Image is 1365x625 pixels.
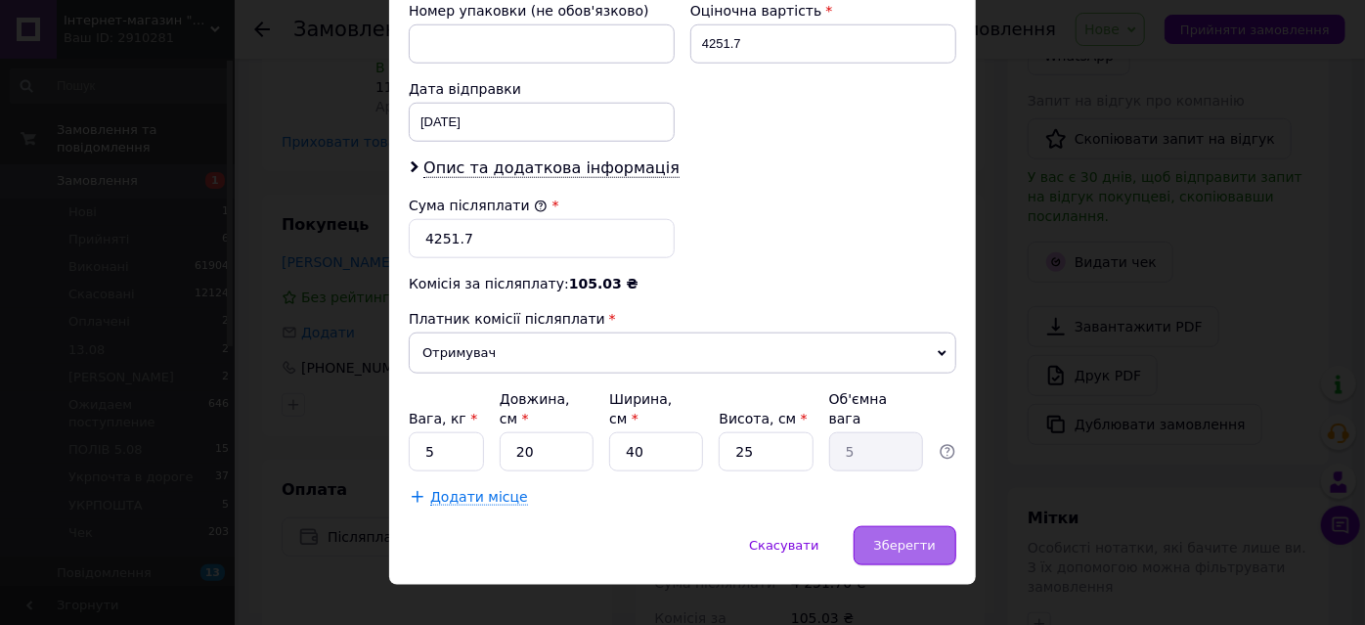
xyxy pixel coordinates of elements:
span: Додати місце [430,489,528,506]
label: Ширина, см [609,391,672,426]
div: Комісія за післяплату: [409,274,956,293]
span: Скасувати [749,538,818,553]
span: Отримувач [409,333,956,374]
span: Платник комісії післяплати [409,311,605,327]
label: Вага, кг [409,411,477,426]
span: Зберегти [874,538,936,553]
label: Висота, см [719,411,807,426]
div: Оціночна вартість [690,1,956,21]
label: Сума післяплати [409,198,548,213]
div: Дата відправки [409,79,675,99]
div: Номер упаковки (не обов'язково) [409,1,675,21]
span: 105.03 ₴ [569,276,638,291]
label: Довжина, см [500,391,570,426]
span: Опис та додаткова інформація [423,158,680,178]
div: Об'ємна вага [829,389,923,428]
